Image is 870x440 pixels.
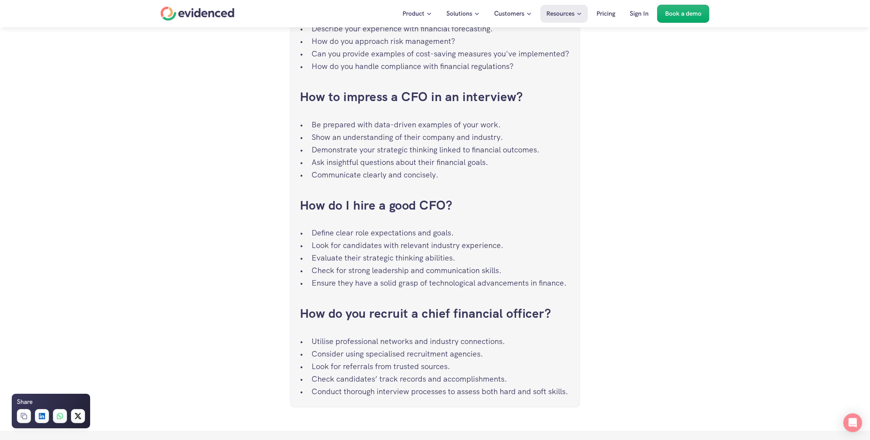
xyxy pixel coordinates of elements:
p: Be prepared with data-driven examples of your work. [312,118,570,131]
h3: How do I hire a good CFO? [300,197,570,214]
h6: Share [17,397,33,407]
p: Communicate clearly and concisely. [312,168,570,181]
a: Pricing [591,5,621,23]
p: Sign In [630,9,649,19]
div: Open Intercom Messenger [843,413,862,432]
p: Look for candidates with relevant industry experience. [312,239,570,252]
p: Demonstrate your strategic thinking linked to financial outcomes. [312,143,570,156]
p: Resources [546,9,575,19]
p: Ask insightful questions about their financial goals. [312,156,570,168]
p: Customers [494,9,524,19]
p: Conduct thorough interview processes to assess both hard and soft skills. [312,385,570,398]
a: Sign In [624,5,654,23]
p: How do you handle compliance with financial regulations? [312,60,570,72]
p: Look for referrals from trusted sources. [312,360,570,373]
p: Solutions [446,9,472,19]
p: Consider using specialised recruitment agencies. [312,348,570,360]
p: Product [402,9,424,19]
p: Pricing [596,9,615,19]
p: Show an understanding of their company and industry. [312,131,570,143]
p: Utilise professional networks and industry connections. [312,335,570,348]
p: Define clear role expectations and goals. [312,226,570,239]
p: Check for strong leadership and communication skills. [312,264,570,277]
p: Ensure they have a solid grasp of technological advancements in finance. [312,277,570,289]
a: Book a demo [657,5,709,23]
h3: How to impress a CFO in an interview? [300,88,570,106]
p: Book a demo [665,9,701,19]
h3: How do you recruit a chief financial officer? [300,305,570,322]
p: Check candidates’ track records and accomplishments. [312,373,570,385]
a: Home [161,7,234,21]
p: Evaluate their strategic thinking abilities. [312,252,570,264]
